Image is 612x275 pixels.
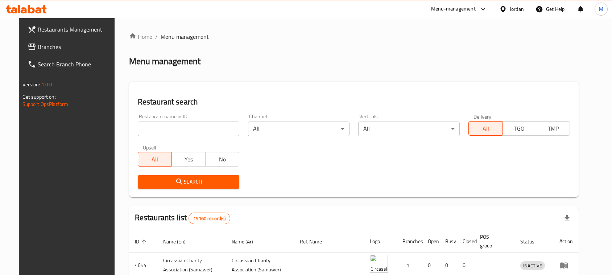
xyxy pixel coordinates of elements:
[141,154,169,165] span: All
[38,60,115,69] span: Search Branch Phone
[539,123,567,134] span: TMP
[38,25,115,34] span: Restaurants Management
[138,175,239,189] button: Search
[129,32,152,41] a: Home
[520,237,544,246] span: Status
[559,261,573,270] div: Menu
[520,262,545,270] span: INACTIVE
[175,154,203,165] span: Yes
[22,80,40,89] span: Version:
[129,32,579,41] nav: breadcrumb
[474,114,492,119] label: Delivery
[502,121,536,136] button: TGO
[422,230,439,253] th: Open
[38,42,115,51] span: Branches
[163,237,195,246] span: Name (En)
[232,237,262,246] span: Name (Ar)
[558,210,576,227] div: Export file
[135,212,231,224] h2: Restaurants list
[358,122,460,136] div: All
[397,230,422,253] th: Branches
[439,230,457,253] th: Busy
[22,21,121,38] a: Restaurants Management
[599,5,603,13] span: M
[161,32,209,41] span: Menu management
[457,230,474,253] th: Closed
[468,121,503,136] button: All
[143,145,156,150] label: Upsell
[138,152,172,167] button: All
[144,177,233,186] span: Search
[22,56,121,73] a: Search Branch Phone
[138,122,239,136] input: Search for restaurant name or ID..
[155,32,158,41] li: /
[248,122,350,136] div: All
[189,215,230,222] span: 15160 record(s)
[22,38,121,56] a: Branches
[22,99,69,109] a: Support.OpsPlatform
[138,97,570,107] h2: Restaurant search
[370,255,388,273] img: ​Circassian ​Charity ​Association​ (Samawer)
[431,5,476,13] div: Menu-management
[472,123,500,134] span: All
[208,154,236,165] span: No
[22,92,56,102] span: Get support on:
[364,230,397,253] th: Logo
[189,213,230,224] div: Total records count
[129,56,200,67] h2: Menu management
[135,237,149,246] span: ID
[554,230,579,253] th: Action
[510,5,524,13] div: Jordan
[300,237,331,246] span: Ref. Name
[205,152,239,167] button: No
[480,233,506,250] span: POS group
[41,80,53,89] span: 1.0.0
[536,121,570,136] button: TMP
[505,123,533,134] span: TGO
[171,152,206,167] button: Yes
